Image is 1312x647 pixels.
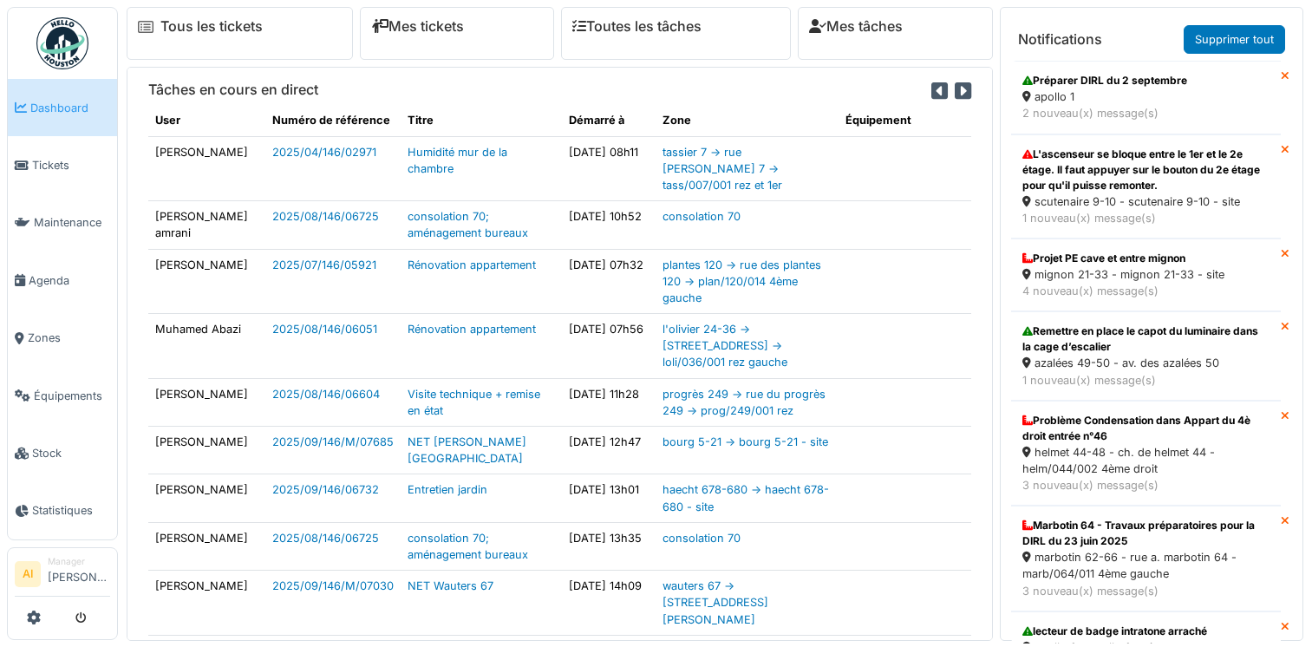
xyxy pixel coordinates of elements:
a: plantes 120 -> rue des plantes 120 -> plan/120/014 4ème gauche [663,258,821,304]
span: Zones [28,330,110,346]
div: marbotin 62-66 - rue a. marbotin 64 - marb/064/011 4ème gauche [1022,549,1270,582]
div: 3 nouveau(x) message(s) [1022,583,1270,599]
div: 4 nouveau(x) message(s) [1022,283,1270,299]
span: Agenda [29,272,110,289]
th: Titre [401,105,562,136]
a: Humidité mur de la chambre [408,146,507,175]
div: 1 nouveau(x) message(s) [1022,372,1270,389]
a: consolation 70 [663,210,741,223]
a: Mes tâches [809,18,903,35]
div: Préparer DIRL du 2 septembre [1022,73,1270,88]
span: Équipements [34,388,110,404]
td: [PERSON_NAME] [148,378,265,426]
td: [PERSON_NAME] [148,136,265,201]
td: [DATE] 13h01 [562,474,656,522]
div: L'ascenseur se bloque entre le 1er et le 2e étage. Il faut appuyer sur le bouton du 2e étage pour... [1022,147,1270,193]
a: progrès 249 -> rue du progrès 249 -> prog/249/001 rez [663,388,826,417]
div: azalées 49-50 - av. des azalées 50 [1022,355,1270,371]
a: Supprimer tout [1184,25,1285,54]
a: 2025/08/146/06725 [272,210,379,223]
a: Zones [8,310,117,367]
a: Préparer DIRL du 2 septembre apollo 1 2 nouveau(x) message(s) [1011,61,1281,134]
a: consolation 70 [663,532,741,545]
a: tassier 7 -> rue [PERSON_NAME] 7 -> tass/007/001 rez et 1er [663,146,782,192]
td: [DATE] 14h09 [562,571,656,636]
a: 2025/08/146/06604 [272,388,380,401]
td: [DATE] 13h35 [562,522,656,570]
span: Stock [32,445,110,461]
a: L'ascenseur se bloque entre le 1er et le 2e étage. Il faut appuyer sur le bouton du 2e étage pour... [1011,134,1281,239]
li: AI [15,561,41,587]
a: l'olivier 24-36 -> [STREET_ADDRESS] -> loli/036/001 rez gauche [663,323,787,369]
th: Zone [656,105,839,136]
a: Marbotin 64 - Travaux préparatoires pour la DIRL du 23 juin 2025 marbotin 62-66 - rue a. marbotin... [1011,506,1281,611]
td: [PERSON_NAME] amrani [148,201,265,249]
h6: Notifications [1018,31,1102,48]
div: 3 nouveau(x) message(s) [1022,477,1270,493]
div: apollo 1 [1022,88,1270,105]
div: scutenaire 9-10 - scutenaire 9-10 - site [1022,193,1270,210]
a: 2025/09/146/M/07685 [272,435,394,448]
a: AI Manager[PERSON_NAME] [15,555,110,597]
th: Équipement [839,105,971,136]
a: consolation 70; aménagement bureaux [408,532,528,561]
span: Statistiques [32,502,110,519]
a: Remettre en place le capot du luminaire dans la cage d’escalier azalées 49-50 - av. des azalées 5... [1011,311,1281,400]
div: mignon 21-33 - mignon 21-33 - site [1022,266,1270,283]
div: Remettre en place le capot du luminaire dans la cage d’escalier [1022,323,1270,355]
li: [PERSON_NAME] [48,555,110,592]
a: Entretien jardin [408,483,487,496]
span: Tickets [32,157,110,173]
td: [DATE] 08h11 [562,136,656,201]
div: helmet 44-48 - ch. de helmet 44 - helm/044/002 4ème droit [1022,444,1270,477]
a: 2025/08/146/06725 [272,532,379,545]
span: Dashboard [30,100,110,116]
a: Toutes les tâches [572,18,702,35]
a: Rénovation appartement [408,258,536,271]
a: consolation 70; aménagement bureaux [408,210,528,239]
a: NET [PERSON_NAME][GEOGRAPHIC_DATA] [408,435,526,465]
td: [DATE] 07h32 [562,249,656,314]
td: [PERSON_NAME] [148,571,265,636]
div: 1 nouveau(x) message(s) [1022,210,1270,226]
th: Démarré à [562,105,656,136]
span: translation missing: fr.shared.user [155,114,180,127]
a: Stock [8,424,117,481]
img: Badge_color-CXgf-gQk.svg [36,17,88,69]
a: bourg 5-21 -> bourg 5-21 - site [663,435,828,448]
a: Statistiques [8,482,117,539]
a: Visite technique + remise en état [408,388,540,417]
a: Dashboard [8,79,117,136]
div: Manager [48,555,110,568]
td: Muhamed Abazi [148,314,265,379]
a: 2025/08/146/06051 [272,323,377,336]
td: [DATE] 07h56 [562,314,656,379]
td: [PERSON_NAME] [148,522,265,570]
div: Marbotin 64 - Travaux préparatoires pour la DIRL du 23 juin 2025 [1022,518,1270,549]
div: lecteur de badge intratone arraché [1022,624,1270,639]
a: Mes tickets [371,18,464,35]
span: Maintenance [34,214,110,231]
a: 2025/04/146/02971 [272,146,376,159]
td: [PERSON_NAME] [148,474,265,522]
a: Agenda [8,252,117,309]
th: Numéro de référence [265,105,401,136]
a: Équipements [8,367,117,424]
div: Projet PE cave et entre mignon [1022,251,1270,266]
a: Projet PE cave et entre mignon mignon 21-33 - mignon 21-33 - site 4 nouveau(x) message(s) [1011,239,1281,311]
a: Tous les tickets [160,18,263,35]
a: Tickets [8,136,117,193]
h6: Tâches en cours en direct [148,82,318,98]
a: haecht 678-680 -> haecht 678-680 - site [663,483,829,513]
div: 2 nouveau(x) message(s) [1022,105,1270,121]
a: 2025/07/146/05921 [272,258,376,271]
td: [DATE] 10h52 [562,201,656,249]
a: NET Wauters 67 [408,579,493,592]
td: [DATE] 12h47 [562,427,656,474]
td: [DATE] 11h28 [562,378,656,426]
div: Problème Condensation dans Appart du 4è droit entrée n°46 [1022,413,1270,444]
td: [PERSON_NAME] [148,249,265,314]
a: wauters 67 -> [STREET_ADDRESS][PERSON_NAME] [663,579,768,625]
td: [PERSON_NAME] [148,427,265,474]
a: 2025/09/146/06732 [272,483,379,496]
